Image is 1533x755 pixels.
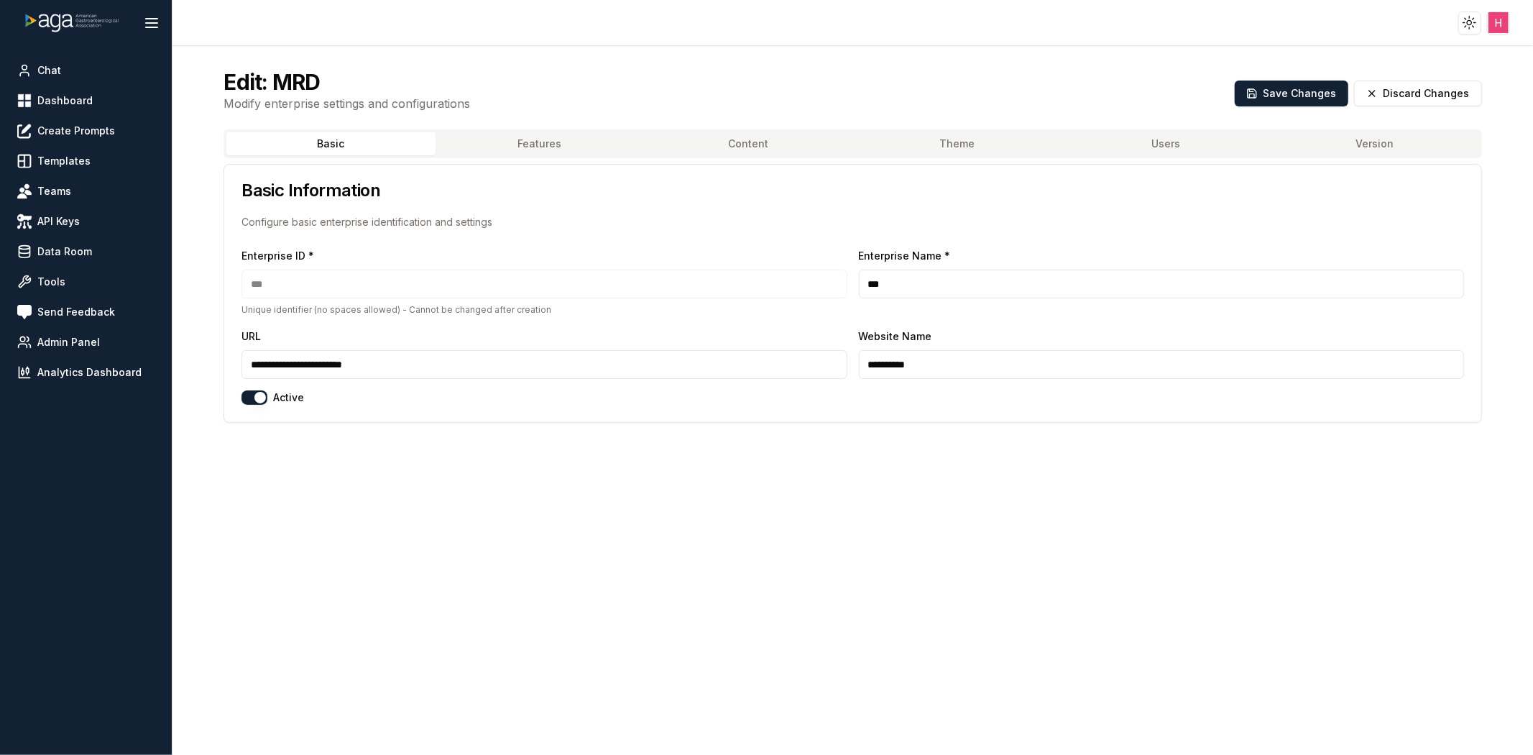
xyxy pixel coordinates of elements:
button: Users [1062,132,1270,155]
a: Create Prompts [11,118,160,144]
a: Send Feedback [11,299,160,325]
p: Modify enterprise settings and configurations [224,95,470,112]
a: Dashboard [11,88,160,114]
button: Content [644,132,852,155]
span: Admin Panel [37,335,100,349]
span: Dashboard [37,93,93,108]
img: feedback [17,305,32,319]
a: Teams [11,178,160,204]
a: API Keys [11,209,160,234]
button: Features [436,132,644,155]
label: Active [273,393,304,403]
a: Chat [11,58,160,83]
label: Enterprise ID * [241,250,314,262]
span: API Keys [37,214,80,229]
span: Data Room [37,244,92,259]
img: ACg8ocJJXoBNX9W-FjmgwSseULRJykJmqCZYzqgfQpEi3YodQgNtRg=s96-c [1488,12,1509,33]
button: Theme [853,132,1062,155]
button: Basic [226,132,435,155]
label: Website Name [859,330,932,342]
span: Analytics Dashboard [37,365,142,380]
a: Analytics Dashboard [11,360,160,385]
button: Save Changes [1235,81,1348,106]
span: Teams [37,184,71,198]
label: Enterprise Name * [859,250,951,262]
button: Version [1270,132,1478,155]
a: Admin Panel [11,329,160,355]
label: URL [241,330,261,342]
span: Create Prompts [37,124,115,138]
h3: Basic Information [241,182,1463,199]
a: Templates [11,148,160,174]
span: Tools [37,275,65,289]
p: Configure basic enterprise identification and settings [241,215,1463,229]
span: Send Feedback [37,305,115,319]
a: Tools [11,269,160,295]
h2: Edit: MRD [224,69,470,95]
p: Unique identifier (no spaces allowed) - Cannot be changed after creation [241,304,847,316]
button: Discard Changes [1354,81,1482,106]
span: Chat [37,63,61,78]
a: Data Room [11,239,160,265]
span: Templates [37,154,91,168]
